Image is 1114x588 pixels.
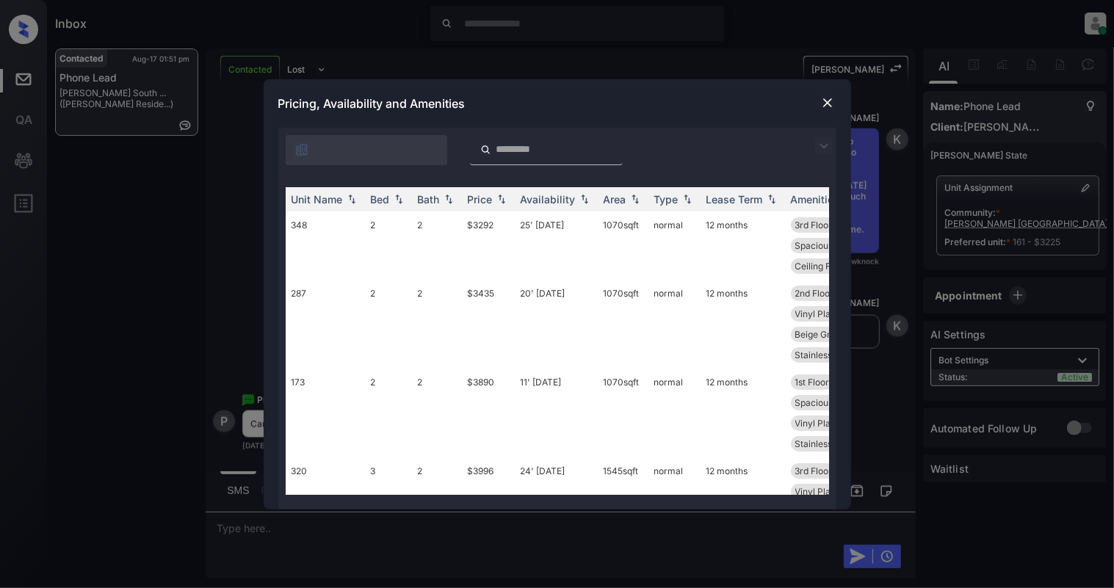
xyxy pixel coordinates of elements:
[628,194,643,204] img: sorting
[648,211,701,280] td: normal
[264,79,851,128] div: Pricing, Availability and Amenities
[680,194,695,204] img: sorting
[468,193,493,206] div: Price
[795,465,833,476] span: 3rd Floor
[598,280,648,369] td: 1070 sqft
[462,457,515,526] td: $3996
[412,211,462,280] td: 2
[648,457,701,526] td: normal
[654,193,679,206] div: Type
[286,280,365,369] td: 287
[791,193,840,206] div: Amenities
[701,369,785,457] td: 12 months
[494,194,509,204] img: sorting
[701,280,785,369] td: 12 months
[795,418,863,429] span: Vinyl Plank - R...
[764,194,779,204] img: sorting
[292,193,343,206] div: Unit Name
[480,143,491,156] img: icon-zuma
[286,457,365,526] td: 320
[795,397,862,408] span: Spacious Closet
[701,211,785,280] td: 12 months
[706,193,763,206] div: Lease Term
[515,280,598,369] td: 20' [DATE]
[412,280,462,369] td: 2
[286,369,365,457] td: 173
[795,261,842,272] span: Ceiling Fan
[795,438,863,449] span: Stainless Steel...
[515,369,598,457] td: 11' [DATE]
[648,369,701,457] td: normal
[795,288,834,299] span: 2nd Floor
[441,194,456,204] img: sorting
[462,280,515,369] td: $3435
[462,369,515,457] td: $3890
[365,280,412,369] td: 2
[598,211,648,280] td: 1070 sqft
[795,240,862,251] span: Spacious Closet
[418,193,440,206] div: Bath
[365,211,412,280] td: 2
[515,457,598,526] td: 24' [DATE]
[365,457,412,526] td: 3
[412,457,462,526] td: 2
[815,137,833,155] img: icon-zuma
[598,369,648,457] td: 1070 sqft
[795,349,863,360] span: Stainless Steel...
[604,193,626,206] div: Area
[598,457,648,526] td: 1545 sqft
[286,211,365,280] td: 348
[648,280,701,369] td: normal
[391,194,406,204] img: sorting
[462,211,515,280] td: $3292
[577,194,592,204] img: sorting
[294,142,309,157] img: icon-zuma
[365,369,412,457] td: 2
[412,369,462,457] td: 2
[515,211,598,280] td: 25' [DATE]
[820,95,835,110] img: close
[795,329,867,340] span: Beige Granite C...
[795,377,830,388] span: 1st Floor
[795,219,833,231] span: 3rd Floor
[701,457,785,526] td: 12 months
[344,194,359,204] img: sorting
[371,193,390,206] div: Bed
[795,308,864,319] span: Vinyl Plank - N...
[521,193,576,206] div: Availability
[795,486,864,497] span: Vinyl Plank - N...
